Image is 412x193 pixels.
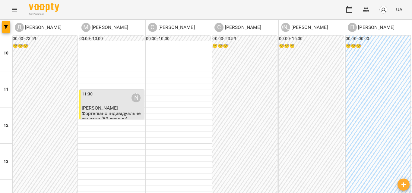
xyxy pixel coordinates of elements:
div: С [148,23,157,32]
p: [PERSON_NAME] [223,24,261,31]
h6: 11 [4,86,8,93]
button: UA [394,4,405,15]
h6: 10 [4,50,8,57]
div: Савіцька Зоряна [148,23,195,32]
img: Voopty Logo [29,3,59,12]
div: Полтавцева Наталя [348,23,395,32]
div: М [81,23,90,32]
h6: 😴😴😴 [346,43,410,49]
div: П [348,23,357,32]
a: С [PERSON_NAME] [214,23,261,32]
h6: 12 [4,122,8,129]
p: [PERSON_NAME] [357,24,395,31]
a: Д [PERSON_NAME] [15,23,62,32]
h6: 00:00 - 10:00 [79,36,144,42]
span: For Business [29,12,59,16]
div: Дробна Уляна [15,23,62,32]
h6: 13 [4,158,8,165]
img: avatar_s.png [379,5,388,14]
a: [PERSON_NAME] [PERSON_NAME] [281,23,328,32]
div: [PERSON_NAME] [281,23,290,32]
a: С [PERSON_NAME] [148,23,195,32]
button: Menu [7,2,22,17]
a: П [PERSON_NAME] [348,23,395,32]
h6: 00:00 - 10:00 [146,36,211,42]
div: Д [15,23,24,32]
label: 11:30 [82,91,93,98]
p: Фортепіано індивідуальне заняття (50 хвилин) [82,111,143,121]
div: Слободян Андрій [214,23,261,32]
a: М [PERSON_NAME] [81,23,128,32]
span: [PERSON_NAME] [82,105,118,111]
h6: 00:00 - 00:00 [346,36,410,42]
h6: 😴😴😴 [279,43,344,49]
h6: 00:00 - 23:59 [13,36,78,42]
p: [PERSON_NAME] [90,24,128,31]
div: Марченкова Анастасія [132,93,141,102]
button: Створити урок [398,179,410,191]
span: UA [396,6,402,13]
div: Антонюк Софія [281,23,328,32]
p: [PERSON_NAME] [157,24,195,31]
div: С [214,23,223,32]
p: [PERSON_NAME] [290,24,328,31]
h6: 😴😴😴 [13,43,78,49]
h6: 😴😴😴 [212,43,277,49]
h6: 00:00 - 15:00 [279,36,344,42]
p: [PERSON_NAME] [24,24,62,31]
h6: 00:00 - 23:59 [212,36,277,42]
